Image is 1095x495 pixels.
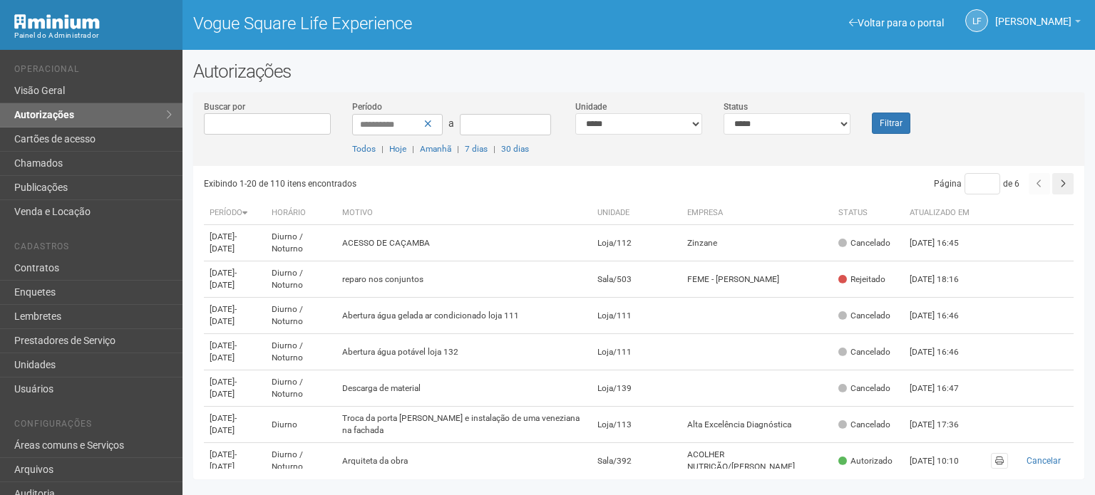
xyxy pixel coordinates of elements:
[204,334,266,370] td: [DATE]
[501,144,529,154] a: 30 dias
[204,173,642,194] div: Exibindo 1-20 de 110 itens encontrados
[904,443,982,479] td: [DATE] 10:10
[352,100,382,113] label: Período
[904,334,982,370] td: [DATE] 16:46
[592,370,682,407] td: Loja/139
[904,202,982,225] th: Atualizado em
[838,419,890,431] div: Cancelado
[14,64,172,79] li: Operacional
[592,202,682,225] th: Unidade
[204,370,266,407] td: [DATE]
[995,18,1081,29] a: [PERSON_NAME]
[204,100,245,113] label: Buscar por
[838,237,890,249] div: Cancelado
[838,273,885,286] div: Rejeitado
[592,443,682,479] td: Sala/392
[336,298,591,334] td: Abertura água gelada ar condicionado loja 111
[682,202,833,225] th: Empresa
[448,118,454,129] span: a
[266,225,337,261] td: Diurno / Noturno
[682,407,833,443] td: Alta Excelência Diagnóstica
[724,100,748,113] label: Status
[193,61,1084,82] h2: Autorizações
[457,144,459,154] span: |
[682,261,833,298] td: FEME - [PERSON_NAME]
[266,407,337,443] td: Diurno
[904,225,982,261] td: [DATE] 16:45
[934,179,1019,189] span: Página de 6
[575,100,607,113] label: Unidade
[849,17,944,28] a: Voltar para o portal
[336,261,591,298] td: reparo nos conjuntos
[412,144,414,154] span: |
[904,370,982,407] td: [DATE] 16:47
[266,443,337,479] td: Diurno / Noturno
[465,144,488,154] a: 7 dias
[336,225,591,261] td: ACESSO DE CAÇAMBA
[682,225,833,261] td: Zinzane
[336,370,591,407] td: Descarga de material
[266,298,337,334] td: Diurno / Noturno
[14,29,172,42] div: Painel do Administrador
[833,202,904,225] th: Status
[389,144,406,154] a: Hoje
[838,455,893,467] div: Autorizado
[14,14,100,29] img: Minium
[266,202,337,225] th: Horário
[352,144,376,154] a: Todos
[592,298,682,334] td: Loja/111
[420,144,451,154] a: Amanhã
[204,407,266,443] td: [DATE]
[838,382,890,395] div: Cancelado
[336,443,591,479] td: Arquiteta da obra
[381,144,384,154] span: |
[266,370,337,407] td: Diurno / Noturno
[592,261,682,298] td: Sala/503
[904,407,982,443] td: [DATE] 17:36
[14,241,172,256] li: Cadastros
[965,9,988,32] a: LF
[592,225,682,261] td: Loja/112
[204,261,266,298] td: [DATE]
[995,2,1071,27] span: Letícia Florim
[336,407,591,443] td: Troca da porta [PERSON_NAME] e instalação de uma veneziana na fachada
[266,334,337,370] td: Diurno / Noturno
[592,334,682,370] td: Loja/111
[204,202,266,225] th: Período
[193,14,628,33] h1: Vogue Square Life Experience
[14,419,172,434] li: Configurações
[266,261,337,298] td: Diurno / Noturno
[336,334,591,370] td: Abertura água potável loja 132
[592,407,682,443] td: Loja/113
[904,261,982,298] td: [DATE] 18:16
[682,443,833,479] td: ACOLHER NUTRIÇÃO/[PERSON_NAME]
[838,346,890,358] div: Cancelado
[204,225,266,261] td: [DATE]
[872,113,910,134] button: Filtrar
[336,202,591,225] th: Motivo
[204,298,266,334] td: [DATE]
[838,310,890,322] div: Cancelado
[904,298,982,334] td: [DATE] 16:46
[493,144,495,154] span: |
[1019,453,1068,469] button: Cancelar
[204,443,266,479] td: [DATE]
